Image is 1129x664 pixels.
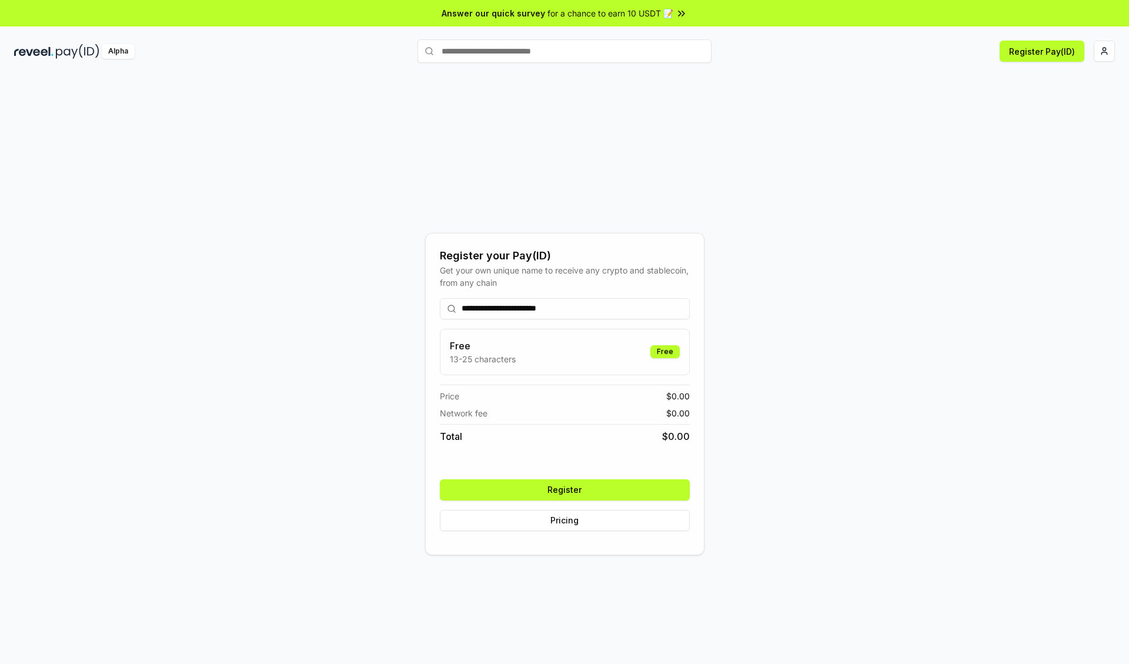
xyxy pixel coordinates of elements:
[102,44,135,59] div: Alpha
[440,264,690,289] div: Get your own unique name to receive any crypto and stablecoin, from any chain
[56,44,99,59] img: pay_id
[666,407,690,419] span: $ 0.00
[450,339,516,353] h3: Free
[440,248,690,264] div: Register your Pay(ID)
[650,345,680,358] div: Free
[440,407,487,419] span: Network fee
[14,44,54,59] img: reveel_dark
[450,353,516,365] p: 13-25 characters
[1000,41,1084,62] button: Register Pay(ID)
[440,479,690,500] button: Register
[440,429,462,443] span: Total
[547,7,673,19] span: for a chance to earn 10 USDT 📝
[442,7,545,19] span: Answer our quick survey
[440,390,459,402] span: Price
[662,429,690,443] span: $ 0.00
[440,510,690,531] button: Pricing
[666,390,690,402] span: $ 0.00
